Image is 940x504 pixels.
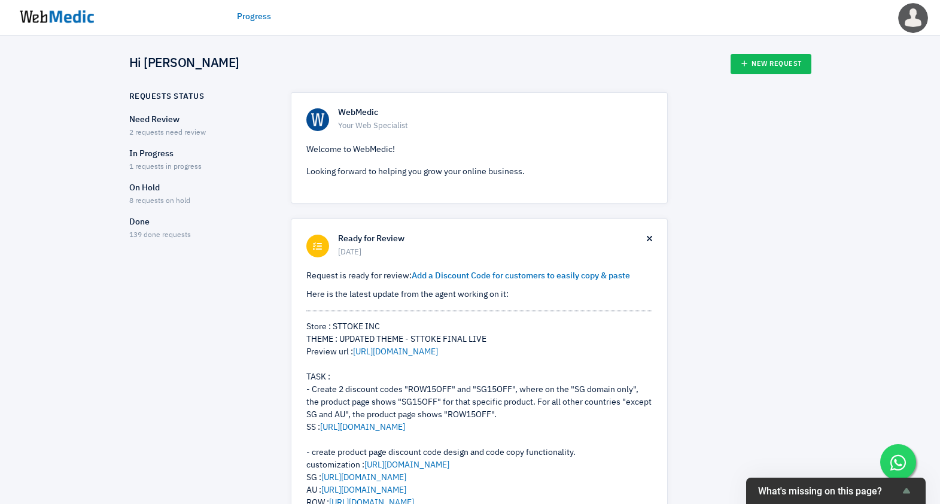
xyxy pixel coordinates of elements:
[320,423,405,432] a: [URL][DOMAIN_NAME]
[758,485,899,497] span: What's missing on this page?
[129,182,270,195] p: On Hold
[353,348,438,356] a: [URL][DOMAIN_NAME]
[129,163,202,171] span: 1 requests in progress
[321,473,406,482] a: [URL][DOMAIN_NAME]
[129,56,239,72] h4: Hi [PERSON_NAME]
[338,234,647,245] h6: Ready for Review
[364,461,449,469] a: [URL][DOMAIN_NAME]
[338,247,647,259] span: [DATE]
[338,120,652,132] span: Your Web Specialist
[306,144,652,156] p: Welcome to WebMedic!
[306,289,652,301] p: Here is the latest update from the agent working on it:
[129,92,205,102] h6: Requests Status
[129,114,270,126] p: Need Review
[237,11,271,23] a: Progress
[306,166,652,178] p: Looking forward to helping you grow your online business.
[129,232,191,239] span: 139 done requests
[758,484,914,498] button: Show survey - What's missing on this page?
[129,148,270,160] p: In Progress
[321,486,406,494] a: [URL][DOMAIN_NAME]
[731,54,811,74] a: New Request
[129,216,270,229] p: Done
[306,270,652,283] p: Request is ready for review:
[338,108,652,119] h6: WebMedic
[129,129,206,136] span: 2 requests need review
[412,272,630,280] a: Add a Discount Code for customers to easily copy & paste
[129,198,190,205] span: 8 requests on hold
